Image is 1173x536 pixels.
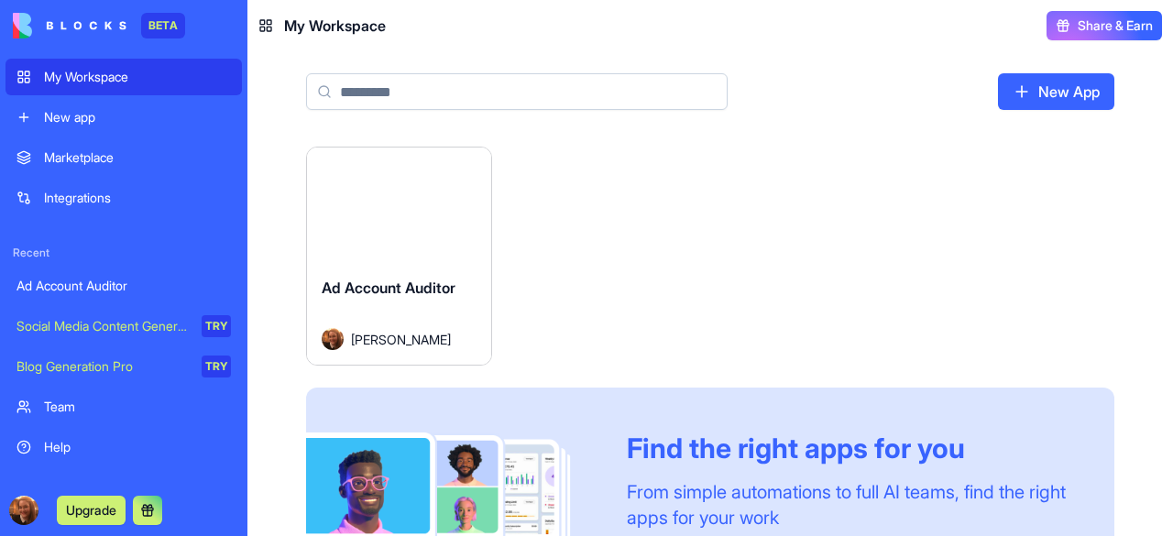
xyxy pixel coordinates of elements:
[284,15,386,37] span: My Workspace
[1078,16,1153,35] span: Share & Earn
[44,189,231,207] div: Integrations
[44,68,231,86] div: My Workspace
[998,73,1114,110] a: New App
[351,330,451,349] span: [PERSON_NAME]
[5,268,242,304] a: Ad Account Auditor
[57,500,126,519] a: Upgrade
[322,279,455,297] span: Ad Account Auditor
[5,388,242,425] a: Team
[5,308,242,345] a: Social Media Content GeneratorTRY
[57,496,126,525] button: Upgrade
[306,147,492,366] a: Ad Account AuditorAvatar[PERSON_NAME]
[16,277,231,295] div: Ad Account Auditor
[44,108,231,126] div: New app
[202,315,231,337] div: TRY
[44,398,231,416] div: Team
[627,432,1070,465] div: Find the right apps for you
[5,348,242,385] a: Blog Generation ProTRY
[5,246,242,260] span: Recent
[5,139,242,176] a: Marketplace
[9,496,38,525] img: ACg8ocKW1DqRt3DzdFhaMOehSF_DUco4x3vN4-i2MIuDdUBhkNTw4YU=s96-c
[5,99,242,136] a: New app
[202,356,231,377] div: TRY
[44,148,231,167] div: Marketplace
[5,180,242,216] a: Integrations
[16,357,189,376] div: Blog Generation Pro
[5,469,242,506] a: Book a meeting
[1047,11,1162,40] button: Share & Earn
[627,479,1070,531] div: From simple automations to full AI teams, find the right apps for your work
[44,438,231,456] div: Help
[141,13,185,38] div: BETA
[5,429,242,465] a: Help
[322,328,344,350] img: Avatar
[5,59,242,95] a: My Workspace
[13,13,185,38] a: BETA
[16,317,189,335] div: Social Media Content Generator
[13,13,126,38] img: logo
